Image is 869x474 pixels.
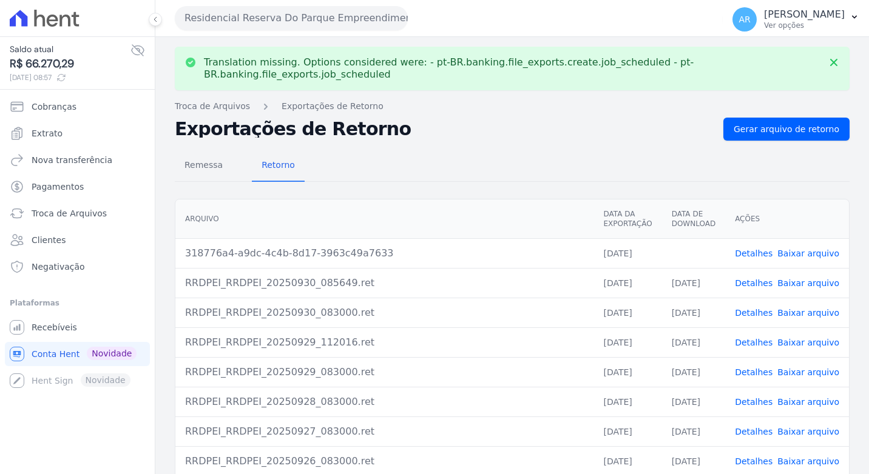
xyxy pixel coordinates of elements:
span: Clientes [32,234,66,246]
td: [DATE] [662,357,725,387]
a: Detalhes [735,427,773,436]
a: Baixar arquivo [777,308,839,318]
h2: Exportações de Retorno [175,121,714,138]
a: Baixar arquivo [777,278,839,288]
a: Detalhes [735,249,773,258]
span: Novidade [87,347,137,360]
a: Pagamentos [5,175,150,199]
td: [DATE] [593,268,661,298]
div: RRDPEI_RRDPEI_20250929_112016.ret [185,335,584,350]
div: RRDPEI_RRDPEI_20250930_085649.ret [185,276,584,290]
nav: Sidebar [10,95,145,393]
div: RRDPEI_RRDPEI_20250926_083000.ret [185,454,584,469]
td: [DATE] [662,298,725,327]
nav: Breadcrumb [175,100,850,113]
th: Ações [725,199,849,239]
a: Baixar arquivo [777,427,839,436]
p: Ver opções [764,21,845,30]
span: Extrato [32,127,63,139]
td: [DATE] [593,327,661,357]
span: Gerar arquivo de retorno [734,123,839,135]
span: Retorno [254,153,302,177]
a: Detalhes [735,456,773,466]
span: R$ 66.270,29 [10,56,130,72]
span: Nova transferência [32,154,112,166]
span: AR [739,15,750,24]
a: Conta Hent Novidade [5,342,150,366]
td: [DATE] [662,387,725,416]
a: Nova transferência [5,148,150,172]
a: Baixar arquivo [777,338,839,347]
span: Remessa [177,153,230,177]
span: Recebíveis [32,321,77,333]
td: [DATE] [593,357,661,387]
a: Extrato [5,121,150,145]
div: RRDPEI_RRDPEI_20250927_083000.ret [185,424,584,439]
td: [DATE] [593,238,661,268]
p: Translation missing. Options considered were: - pt-BR.banking.file_exports.create.job_scheduled -... [204,56,820,81]
span: Cobranças [32,101,76,113]
th: Data de Download [662,199,725,239]
span: [DATE] 08:57 [10,72,130,83]
a: Detalhes [735,338,773,347]
a: Troca de Arquivos [175,100,250,113]
a: Cobranças [5,95,150,119]
td: [DATE] [593,387,661,416]
a: Detalhes [735,308,773,318]
a: Baixar arquivo [777,367,839,377]
div: RRDPEI_RRDPEI_20250930_083000.ret [185,305,584,320]
button: Residencial Reserva Do Parque Empreendimento Imobiliario LTDA [175,6,408,30]
div: RRDPEI_RRDPEI_20250928_083000.ret [185,395,584,409]
td: [DATE] [662,268,725,298]
td: [DATE] [662,416,725,446]
a: Baixar arquivo [777,249,839,258]
button: AR [PERSON_NAME] Ver opções [723,2,869,36]
span: Pagamentos [32,181,84,193]
span: Negativação [32,261,85,273]
a: Gerar arquivo de retorno [723,118,850,141]
a: Recebíveis [5,315,150,339]
a: Detalhes [735,397,773,407]
a: Remessa [175,150,232,182]
a: Baixar arquivo [777,397,839,407]
p: [PERSON_NAME] [764,8,845,21]
a: Baixar arquivo [777,456,839,466]
a: Detalhes [735,367,773,377]
a: Troca de Arquivos [5,201,150,225]
span: Troca de Arquivos [32,207,107,219]
th: Arquivo [175,199,593,239]
th: Data da Exportação [593,199,661,239]
td: [DATE] [662,327,725,357]
span: Conta Hent [32,348,79,360]
td: [DATE] [593,298,661,327]
div: 318776a4-a9dc-4c4b-8d17-3963c49a7633 [185,246,584,261]
a: Detalhes [735,278,773,288]
a: Clientes [5,228,150,252]
span: Saldo atual [10,43,130,56]
a: Exportações de Retorno [282,100,384,113]
td: [DATE] [593,416,661,446]
div: Plataformas [10,296,145,310]
div: RRDPEI_RRDPEI_20250929_083000.ret [185,365,584,379]
a: Negativação [5,255,150,279]
a: Retorno [252,150,305,182]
